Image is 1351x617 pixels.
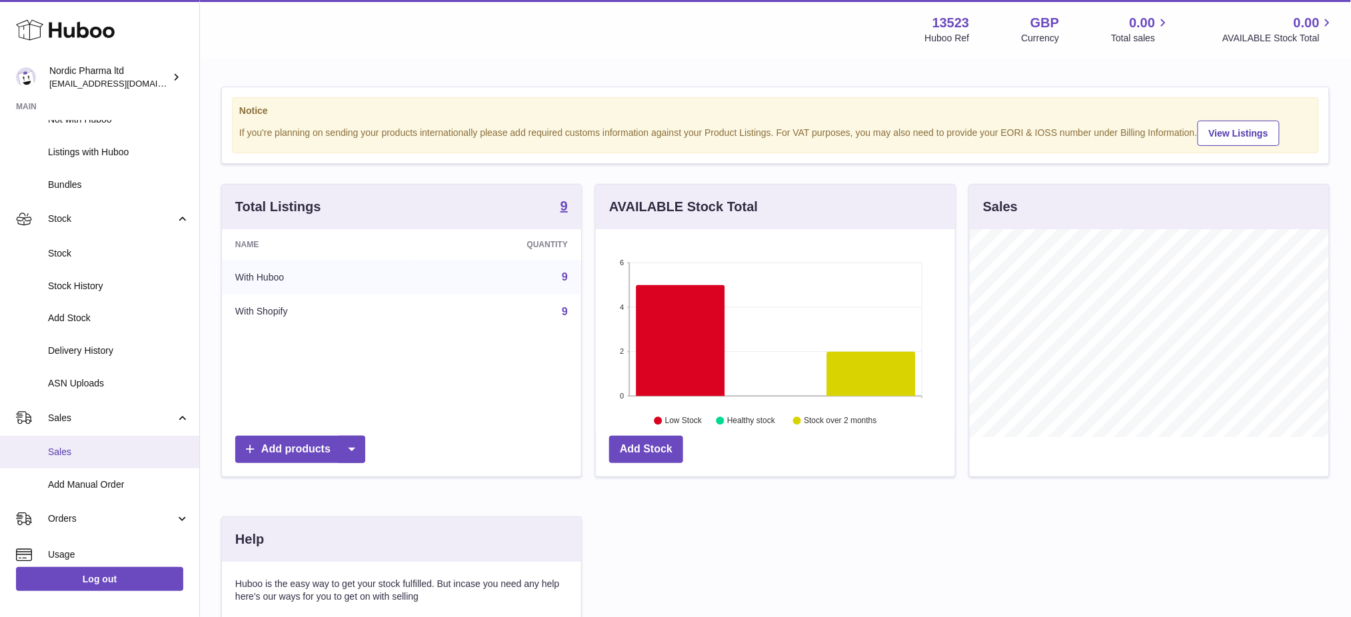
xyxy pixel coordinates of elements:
div: Currency [1022,32,1060,45]
h3: AVAILABLE Stock Total [609,198,758,216]
span: [EMAIL_ADDRESS][DOMAIN_NAME] [49,78,196,89]
a: 9 [562,306,568,317]
strong: 9 [561,199,568,213]
text: 0 [620,392,624,400]
span: Orders [48,512,175,525]
div: If you're planning on sending your products internationally please add required customs informati... [239,119,1312,146]
span: ASN Uploads [48,377,189,390]
text: 4 [620,303,624,311]
a: 9 [562,271,568,283]
text: 6 [620,259,624,267]
span: Sales [48,446,189,458]
h3: Help [235,530,264,548]
a: View Listings [1198,121,1280,146]
span: 0.00 [1130,14,1156,32]
span: Stock [48,213,175,225]
span: AVAILABLE Stock Total [1222,32,1335,45]
strong: Notice [239,105,1312,117]
span: Listings with Huboo [48,146,189,159]
img: internalAdmin-13523@internal.huboo.com [16,67,36,87]
a: Add Stock [609,436,683,463]
a: Log out [16,567,183,591]
span: 0.00 [1294,14,1320,32]
span: Usage [48,548,189,561]
text: 2 [620,348,624,356]
span: Add Stock [48,312,189,324]
text: Healthy stock [727,416,776,426]
a: 0.00 AVAILABLE Stock Total [1222,14,1335,45]
a: 0.00 Total sales [1111,14,1170,45]
span: Sales [48,412,175,424]
span: Add Manual Order [48,478,189,491]
th: Quantity [416,229,581,260]
th: Name [222,229,416,260]
strong: 13523 [932,14,970,32]
span: Not with Huboo [48,113,189,126]
h3: Total Listings [235,198,321,216]
text: Low Stock [665,416,702,426]
div: Nordic Pharma ltd [49,65,169,90]
a: Add products [235,436,365,463]
span: Stock [48,247,189,260]
span: Delivery History [48,344,189,357]
span: Bundles [48,179,189,191]
td: With Shopify [222,295,416,329]
td: With Huboo [222,260,416,295]
a: 9 [561,199,568,215]
span: Total sales [1111,32,1170,45]
span: Stock History [48,280,189,293]
strong: GBP [1030,14,1059,32]
p: Huboo is the easy way to get your stock fulfilled. But incase you need any help here's our ways f... [235,578,568,603]
div: Huboo Ref [925,32,970,45]
h3: Sales [983,198,1018,216]
text: Stock over 2 months [804,416,876,426]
